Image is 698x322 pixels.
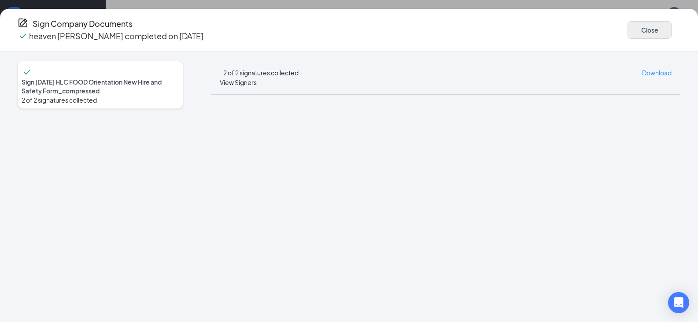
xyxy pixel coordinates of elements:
[22,78,179,95] span: Sign [DATE] HLC FOOD Orientation New Hire and Safety Form_compressed
[18,18,28,28] svg: CompanyDocumentIcon
[22,67,32,78] svg: Checkmark
[22,95,179,105] div: 2 of 2 signatures collected
[211,95,680,322] iframe: Sign 2025 July HLC FOOD Orientation New Hire and Safety Form_compressed
[628,21,672,39] button: Close
[29,30,203,42] p: heaven [PERSON_NAME] completed on [DATE]
[223,68,299,78] div: 2 of 2 signatures collected
[642,68,672,78] a: Download
[642,69,672,77] span: Download
[220,78,257,86] span: View Signers
[668,292,689,313] div: Open Intercom Messenger
[33,18,133,30] h4: Sign Company Documents
[18,31,28,41] svg: Checkmark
